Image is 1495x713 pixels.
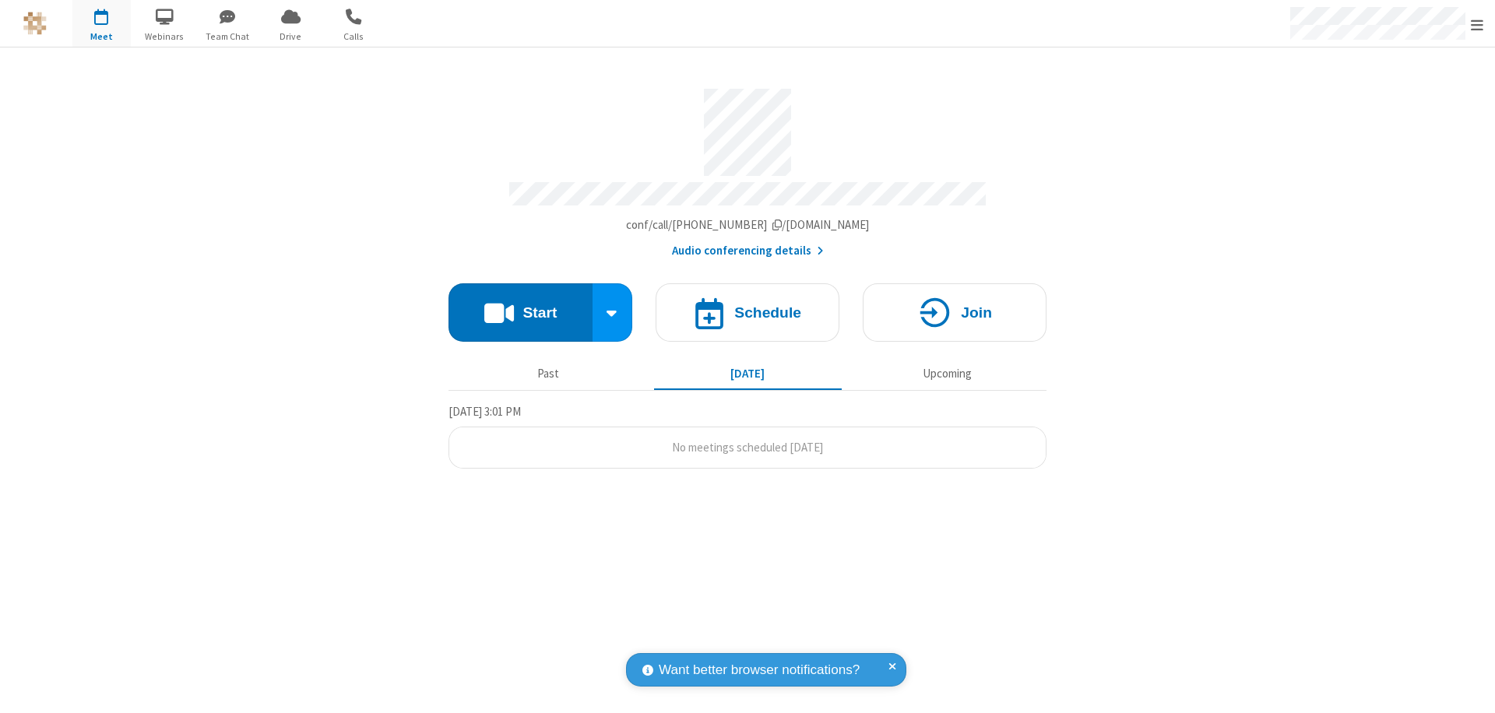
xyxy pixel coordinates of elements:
[23,12,47,35] img: QA Selenium DO NOT DELETE OR CHANGE
[135,30,194,44] span: Webinars
[654,359,842,388] button: [DATE]
[448,402,1046,469] section: Today's Meetings
[448,283,593,342] button: Start
[262,30,320,44] span: Drive
[626,217,870,232] span: Copy my meeting room link
[626,216,870,234] button: Copy my meeting room linkCopy my meeting room link
[455,359,642,388] button: Past
[734,305,801,320] h4: Schedule
[961,305,992,320] h4: Join
[853,359,1041,388] button: Upcoming
[448,404,521,419] span: [DATE] 3:01 PM
[1456,673,1483,702] iframe: Chat
[672,242,824,260] button: Audio conferencing details
[199,30,257,44] span: Team Chat
[863,283,1046,342] button: Join
[72,30,131,44] span: Meet
[522,305,557,320] h4: Start
[448,77,1046,260] section: Account details
[656,283,839,342] button: Schedule
[593,283,633,342] div: Start conference options
[325,30,383,44] span: Calls
[672,440,823,455] span: No meetings scheduled [DATE]
[659,660,860,680] span: Want better browser notifications?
